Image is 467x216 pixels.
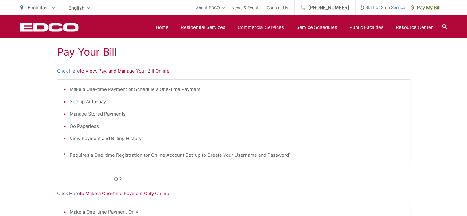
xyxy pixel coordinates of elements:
[181,24,225,31] a: Residential Services
[156,24,169,31] a: Home
[64,151,404,159] p: * Requires a One-time Registration (or Online Account Set-up to Create Your Username and Password)
[70,208,404,216] li: Make a One-time Payment Only
[238,24,284,31] a: Commercial Services
[64,2,95,13] span: English
[20,23,79,32] a: EDCD logo. Return to the homepage.
[232,4,261,11] a: News & Events
[57,46,410,58] h1: Pay Your Bill
[196,4,225,11] a: About EDCO
[70,86,404,93] li: Make a One-time Payment or Schedule a One-time Payment
[411,4,441,11] span: Pay My Bill
[267,4,288,11] a: Contact Us
[57,67,410,75] p: to View, Pay, and Manage Your Bill Online
[396,24,433,31] a: Resource Center
[57,190,80,197] a: Click Here
[70,110,404,118] li: Manage Stored Payments
[349,24,383,31] a: Public Facilities
[57,190,410,197] p: to Make a One-time Payment Only Online
[57,67,80,75] a: Click Here
[110,175,410,184] p: - OR -
[70,123,404,130] li: Go Paperless
[70,135,404,142] li: View Payment and Billing History
[28,5,47,10] span: Encinitas
[296,24,337,31] a: Service Schedules
[70,98,404,105] li: Set-up Auto-pay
